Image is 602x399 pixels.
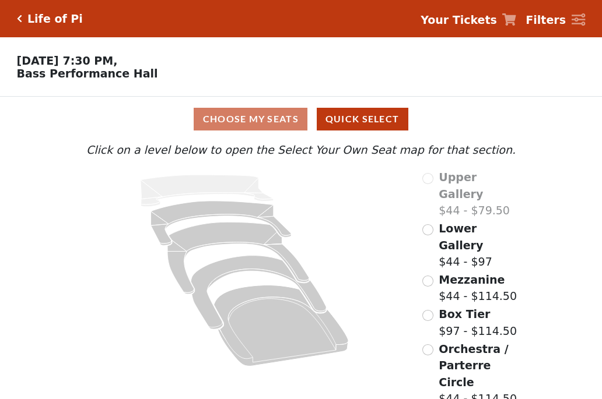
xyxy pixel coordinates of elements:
[439,271,517,305] label: $44 - $114.50
[421,12,516,29] a: Your Tickets
[151,201,292,245] path: Lower Gallery - Seats Available: 98
[439,342,508,389] span: Orchestra / Parterre Circle
[214,285,349,366] path: Orchestra / Parterre Circle - Seats Available: 6
[439,308,490,320] span: Box Tier
[439,222,483,252] span: Lower Gallery
[83,142,519,158] p: Click on a level below to open the Select Your Own Seat map for that section.
[439,220,519,270] label: $44 - $97
[439,306,517,339] label: $97 - $114.50
[27,12,83,26] h5: Life of Pi
[141,175,274,207] path: Upper Gallery - Seats Available: 0
[439,273,505,286] span: Mezzanine
[526,13,566,26] strong: Filters
[439,169,519,219] label: $44 - $79.50
[526,12,585,29] a: Filters
[421,13,497,26] strong: Your Tickets
[439,171,483,200] span: Upper Gallery
[317,108,408,130] button: Quick Select
[17,15,22,23] a: Click here to go back to filters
